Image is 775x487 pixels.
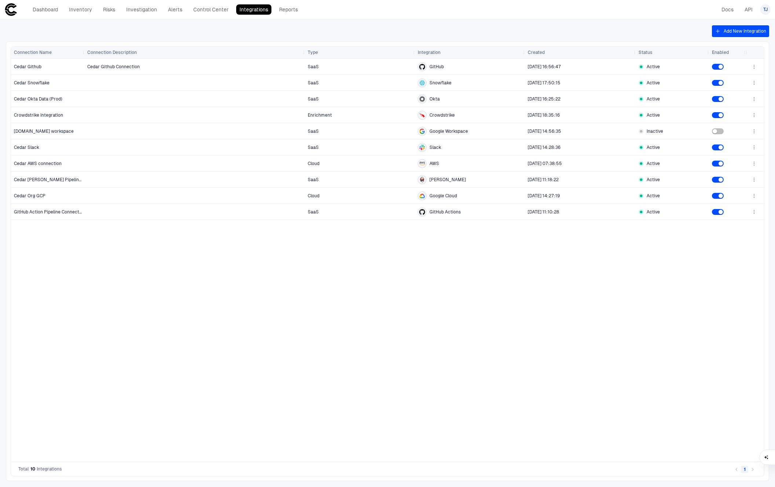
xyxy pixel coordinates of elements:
[528,113,560,118] span: [DATE] 18:35:16
[528,80,560,85] span: [DATE] 17:50:15
[647,64,660,70] span: Active
[528,145,560,150] span: [DATE] 14:28:36
[123,4,160,15] a: Investigation
[418,50,440,55] span: Integration
[308,129,319,134] span: SaaS
[528,209,559,215] span: [DATE] 11:10:28
[18,466,29,472] span: Total
[429,161,439,166] span: AWS
[419,80,425,86] div: Snowflake
[87,64,140,69] span: Cedar Github Connection
[14,113,63,118] span: Crowdstrike Integration
[419,112,425,118] div: Crowdstrike
[419,144,425,150] div: Slack
[741,4,756,15] a: API
[14,96,62,102] span: Cedar Okta Data (Prod)
[712,25,769,37] button: Add New Integration
[429,112,455,118] span: Crowdstrike
[308,161,319,166] span: Cloud
[419,209,425,215] div: GitHub Actions
[647,144,660,150] span: Active
[37,466,62,472] span: Integrations
[429,193,457,199] span: Google Cloud
[87,50,137,55] span: Connection Description
[429,64,444,70] span: GitHub
[647,128,663,134] span: Inactive
[429,177,466,183] span: [PERSON_NAME]
[647,193,660,199] span: Active
[308,80,319,85] span: SaaS
[14,50,52,55] span: Connection Name
[647,161,660,166] span: Active
[419,128,425,134] div: Google Workspace
[14,64,41,69] span: Cedar Github
[647,96,660,102] span: Active
[639,50,652,55] span: Status
[429,80,452,86] span: Snowflake
[308,145,319,150] span: SaaS
[308,193,319,198] span: Cloud
[712,50,729,55] span: Enabled
[763,7,768,12] span: TJ
[308,177,319,182] span: SaaS
[718,4,737,15] a: Docs
[647,177,660,183] span: Active
[100,4,118,15] a: Risks
[528,64,561,69] span: [DATE] 16:56:47
[741,466,748,473] button: page 1
[14,193,45,198] span: Cedar Org GCP
[236,4,271,15] a: Integrations
[14,129,74,134] span: [DOMAIN_NAME] workspace
[528,96,560,102] span: [DATE] 16:25:22
[419,193,425,199] div: Google Cloud
[14,161,62,166] span: Cedar AWS connection
[14,177,106,182] span: Cedar [PERSON_NAME] Pipeline Connection
[308,113,332,118] span: Enrichment
[419,64,425,70] div: GitHub
[14,145,39,150] span: Cedar Slack
[165,4,186,15] a: Alerts
[308,64,319,69] span: SaaS
[429,96,440,102] span: Okta
[647,209,660,215] span: Active
[30,466,35,472] span: 10
[732,465,757,473] nav: pagination navigation
[647,112,660,118] span: Active
[419,161,425,166] div: AWS
[29,4,61,15] a: Dashboard
[419,177,425,183] div: Jenkins
[528,129,561,134] span: [DATE] 14:56:35
[429,209,461,215] span: GitHub Actions
[528,193,560,198] span: [DATE] 14:27:19
[14,80,50,85] span: Cedar Snowflake
[528,161,562,166] span: [DATE] 07:38:55
[528,177,559,182] span: [DATE] 11:18:22
[190,4,232,15] a: Control Center
[66,4,95,15] a: Inventory
[276,4,301,15] a: Reports
[528,50,545,55] span: Created
[419,96,425,102] div: Okta
[308,209,319,215] span: SaaS
[429,128,468,134] span: Google Workspace
[308,96,319,102] span: SaaS
[760,4,771,15] button: TJ
[647,80,660,86] span: Active
[429,144,441,150] span: Slack
[308,50,318,55] span: Type
[14,209,85,215] span: GitHub Action Pipeline Connection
